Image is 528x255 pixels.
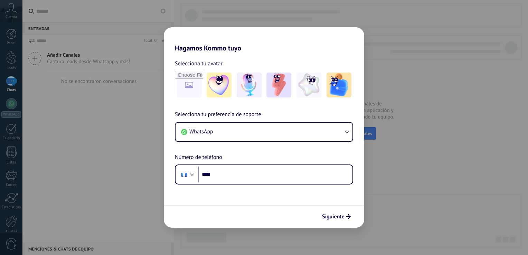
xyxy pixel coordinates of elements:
[175,59,223,68] span: Selecciona tu avatar
[189,128,213,135] span: WhatsApp
[175,153,222,162] span: Número de teléfono
[296,73,321,97] img: -4.jpeg
[319,211,354,223] button: Siguiente
[237,73,262,97] img: -2.jpeg
[164,27,364,52] h2: Hagamos Kommo tuyo
[327,73,351,97] img: -5.jpeg
[176,123,352,141] button: WhatsApp
[178,167,191,182] div: Guatemala: + 502
[207,73,232,97] img: -1.jpeg
[322,214,345,219] span: Siguiente
[266,73,291,97] img: -3.jpeg
[175,110,261,119] span: Selecciona tu preferencia de soporte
